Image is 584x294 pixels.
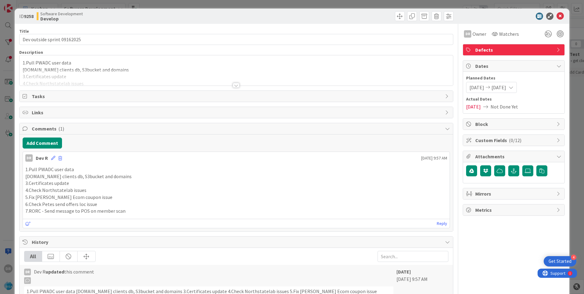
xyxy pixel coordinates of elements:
[378,251,448,262] input: Search...
[549,258,571,264] div: Get Started
[475,206,553,214] span: Metrics
[491,84,506,91] span: [DATE]
[437,220,447,227] a: Reply
[23,66,450,73] p: [DOMAIN_NAME] clients db, S3bucket and domains
[499,30,519,38] span: Watchers
[464,30,471,38] div: DR
[469,84,484,91] span: [DATE]
[571,255,576,260] div: 4
[19,13,34,20] span: ID
[32,238,442,246] span: History
[475,46,553,53] span: Defects
[24,13,34,19] b: 9258
[19,34,453,45] input: type card name here...
[24,251,42,262] div: All
[40,16,83,21] b: Develop
[491,103,518,110] span: Not Done Yet
[475,120,553,128] span: Block
[475,153,553,160] span: Attachments
[473,30,486,38] span: Owner
[32,125,442,132] span: Comments
[466,96,561,102] span: Actual Dates
[40,11,83,16] span: Software Development
[36,154,48,162] div: Dev R
[32,93,442,100] span: Tasks
[466,75,561,81] span: Planned Dates
[25,201,447,208] p: 6.Check Petes send offers loc issue
[23,138,62,149] button: Add Comment
[19,50,43,55] span: Description
[46,269,64,275] b: updated
[34,268,94,284] span: Dev R this comment
[19,28,29,34] label: Title
[25,180,447,187] p: 3.Certificates update
[25,173,447,180] p: [DOMAIN_NAME] clients db, S3bucket and domains
[25,154,33,162] div: DR
[32,2,33,7] div: 1
[475,62,553,70] span: Dates
[13,1,28,8] span: Support
[25,166,447,173] p: 1.Pull PWADC user data
[475,190,553,197] span: Mirrors
[466,103,481,110] span: [DATE]
[25,208,447,215] p: 7.RORC - Send message to POS on member scan
[58,126,64,132] span: ( 1 )
[421,155,447,161] span: [DATE] 9:57 AM
[509,137,521,143] span: ( 0/12 )
[32,109,442,116] span: Links
[475,137,553,144] span: Custom Fields
[24,269,31,275] div: DR
[23,59,450,66] p: 1.Pull PWADC user data
[25,194,447,201] p: 5.Fix [PERSON_NAME] Ecom coupon issue
[25,187,447,194] p: 4.Check Northstatelab issues
[544,256,576,266] div: Open Get Started checklist, remaining modules: 4
[396,269,411,275] b: [DATE]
